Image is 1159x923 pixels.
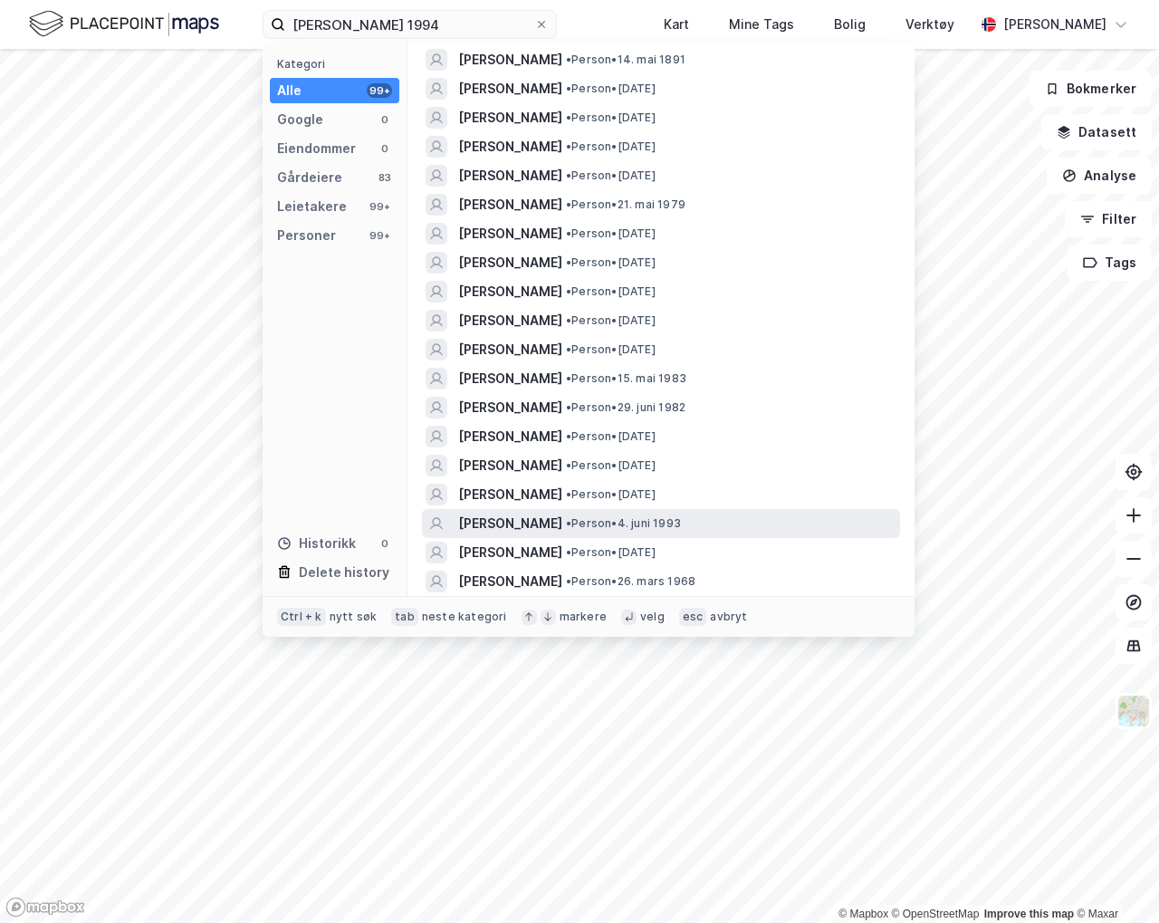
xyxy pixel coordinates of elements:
[458,107,562,129] span: [PERSON_NAME]
[1068,245,1152,281] button: Tags
[458,252,562,274] span: [PERSON_NAME]
[892,908,980,920] a: OpenStreetMap
[1003,14,1106,35] div: [PERSON_NAME]
[277,167,342,188] div: Gårdeiere
[378,536,392,551] div: 0
[566,53,571,66] span: •
[566,53,685,67] span: Person • 14. mai 1891
[566,371,571,385] span: •
[566,255,656,270] span: Person • [DATE]
[566,139,571,153] span: •
[458,78,562,100] span: [PERSON_NAME]
[664,14,689,35] div: Kart
[566,255,571,269] span: •
[458,455,562,476] span: [PERSON_NAME]
[838,908,888,920] a: Mapbox
[458,194,562,216] span: [PERSON_NAME]
[566,545,656,560] span: Person • [DATE]
[277,109,323,130] div: Google
[566,487,571,501] span: •
[729,14,794,35] div: Mine Tags
[277,196,347,217] div: Leietakere
[566,284,571,298] span: •
[1030,71,1152,107] button: Bokmerker
[566,197,571,211] span: •
[422,610,507,624] div: neste kategori
[1047,158,1152,194] button: Analyse
[378,112,392,127] div: 0
[458,310,562,332] span: [PERSON_NAME]
[458,281,562,303] span: [PERSON_NAME]
[566,226,656,241] span: Person • [DATE]
[566,342,571,356] span: •
[458,339,562,361] span: [PERSON_NAME]
[566,516,681,531] span: Person • 4. juni 1993
[566,458,571,472] span: •
[1068,836,1159,923] iframe: Chat Widget
[560,610,607,624] div: markere
[367,83,392,98] div: 99+
[566,82,656,96] span: Person • [DATE]
[1065,201,1152,237] button: Filter
[1041,114,1152,150] button: Datasett
[566,429,656,444] span: Person • [DATE]
[458,368,562,389] span: [PERSON_NAME]
[640,610,665,624] div: velg
[458,223,562,245] span: [PERSON_NAME]
[566,313,571,327] span: •
[277,138,356,159] div: Eiendommer
[378,141,392,156] div: 0
[277,608,326,626] div: Ctrl + k
[277,225,336,246] div: Personer
[458,49,562,71] span: [PERSON_NAME]
[566,574,695,589] span: Person • 26. mars 1968
[566,342,656,357] span: Person • [DATE]
[566,516,571,530] span: •
[5,897,85,918] a: Mapbox homepage
[566,429,571,443] span: •
[330,610,378,624] div: nytt søk
[458,484,562,505] span: [PERSON_NAME]
[566,82,571,95] span: •
[1068,836,1159,923] div: Kontrollprogram for chat
[391,608,418,626] div: tab
[984,908,1074,920] a: Improve this map
[710,610,747,624] div: avbryt
[905,14,954,35] div: Verktøy
[458,165,562,187] span: [PERSON_NAME]
[378,170,392,185] div: 83
[566,487,656,502] span: Person • [DATE]
[566,111,656,125] span: Person • [DATE]
[29,8,219,40] img: logo.f888ab2527a4732fd821a326f86c7f29.svg
[299,562,389,583] div: Delete history
[566,545,571,559] span: •
[566,168,571,182] span: •
[458,397,562,418] span: [PERSON_NAME]
[277,57,399,71] div: Kategori
[277,533,356,554] div: Historikk
[566,226,571,240] span: •
[566,400,685,415] span: Person • 29. juni 1982
[458,426,562,447] span: [PERSON_NAME]
[566,400,571,414] span: •
[566,313,656,328] span: Person • [DATE]
[1116,694,1151,728] img: Z
[367,199,392,214] div: 99+
[277,80,302,101] div: Alle
[566,458,656,473] span: Person • [DATE]
[458,571,562,592] span: [PERSON_NAME]
[679,608,707,626] div: esc
[458,136,562,158] span: [PERSON_NAME]
[458,513,562,534] span: [PERSON_NAME]
[566,111,571,124] span: •
[566,197,685,212] span: Person • 21. mai 1979
[367,228,392,243] div: 99+
[566,168,656,183] span: Person • [DATE]
[566,574,571,588] span: •
[285,11,534,38] input: Søk på adresse, matrikkel, gårdeiere, leietakere eller personer
[458,542,562,563] span: [PERSON_NAME]
[566,284,656,299] span: Person • [DATE]
[566,139,656,154] span: Person • [DATE]
[834,14,866,35] div: Bolig
[566,371,686,386] span: Person • 15. mai 1983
